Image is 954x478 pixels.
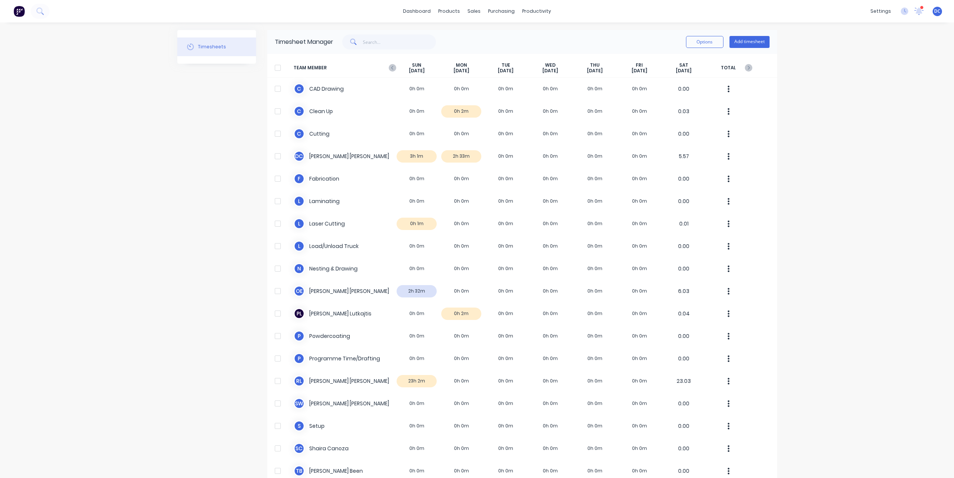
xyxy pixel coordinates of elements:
[867,6,895,17] div: settings
[399,6,434,17] a: dashboard
[590,62,599,68] span: THU
[454,68,469,74] span: [DATE]
[464,6,484,17] div: sales
[542,68,558,74] span: [DATE]
[177,37,256,56] button: Timesheets
[275,37,333,46] div: Timesheet Manager
[198,43,226,50] div: Timesheets
[363,34,436,49] input: Search...
[484,6,518,17] div: purchasing
[456,62,467,68] span: MON
[13,6,25,17] img: Factory
[294,62,395,74] span: TEAM MEMBER
[632,68,647,74] span: [DATE]
[686,36,723,48] button: Options
[706,62,751,74] span: TOTAL
[545,62,556,68] span: WED
[729,36,770,48] button: Add timesheet
[498,68,514,74] span: [DATE]
[636,62,643,68] span: FRI
[409,68,425,74] span: [DATE]
[412,62,421,68] span: SUN
[434,6,464,17] div: products
[502,62,510,68] span: TUE
[934,8,941,15] span: DC
[676,68,692,74] span: [DATE]
[679,62,688,68] span: SAT
[518,6,555,17] div: productivity
[587,68,603,74] span: [DATE]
